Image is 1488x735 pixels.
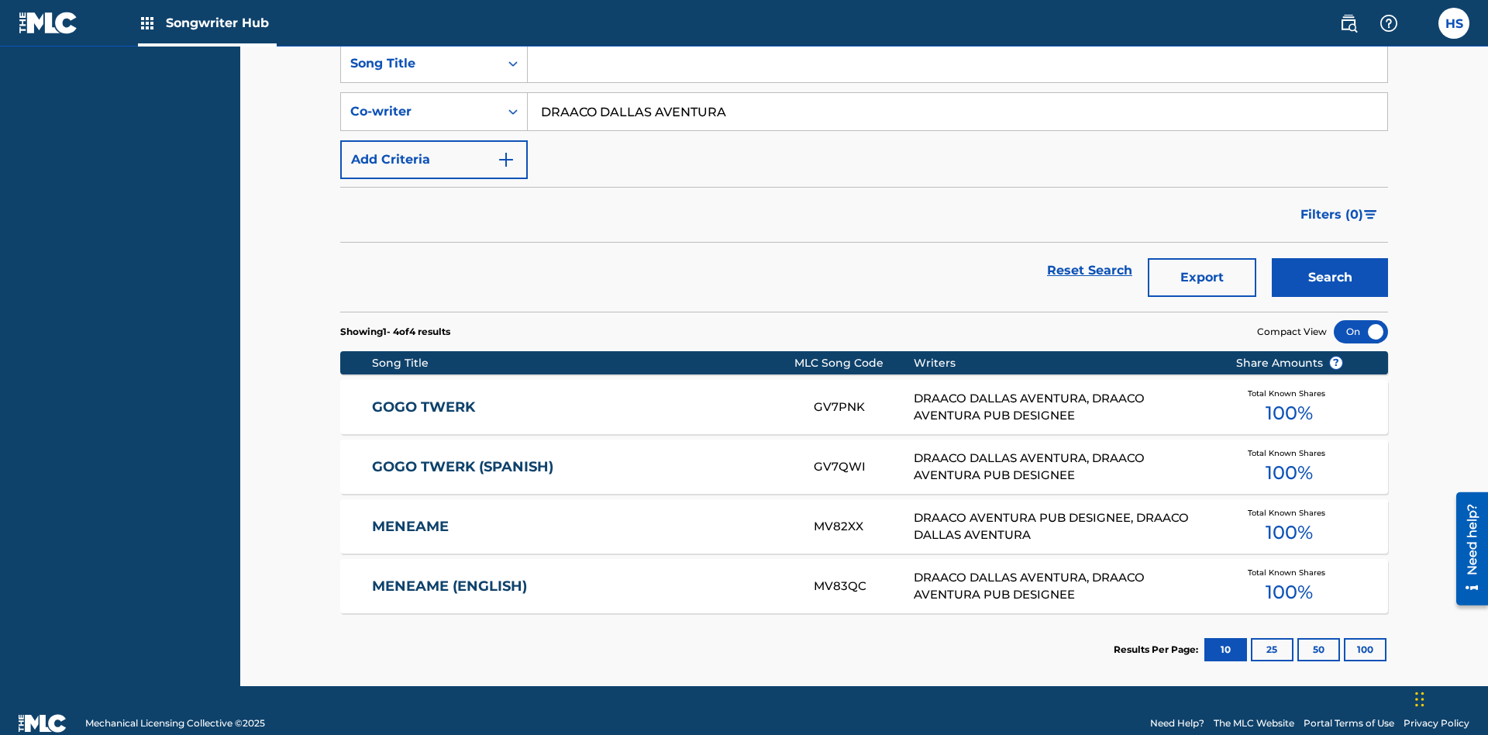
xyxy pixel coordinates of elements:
[1114,643,1202,657] p: Results Per Page:
[372,578,794,595] a: MENEAME (ENGLISH)
[1248,388,1331,399] span: Total Known Shares
[914,569,1212,604] div: DRAACO DALLAS AVENTURA, DRAACO AVENTURA PUB DESIGNEE
[1272,258,1388,297] button: Search
[1291,195,1388,234] button: Filters (0)
[1415,676,1424,723] div: Drag
[85,716,265,730] span: Mechanical Licensing Collective © 2025
[372,458,794,476] a: GOGO TWERK (SPANISH)
[1266,399,1313,427] span: 100 %
[1373,8,1404,39] div: Help
[1248,507,1331,519] span: Total Known Shares
[1410,661,1488,735] iframe: Chat Widget
[914,390,1212,425] div: DRAACO DALLAS AVENTURA, DRAACO AVENTURA PUB DESIGNEE
[19,714,67,733] img: logo
[1333,8,1364,39] a: Public Search
[340,325,450,339] p: Showing 1 - 4 of 4 results
[914,355,1212,371] div: Writers
[1266,578,1313,606] span: 100 %
[138,14,157,33] img: Top Rightsholders
[1248,567,1331,578] span: Total Known Shares
[372,399,794,416] a: GOGO TWERK
[1364,210,1377,219] img: filter
[1297,638,1340,661] button: 50
[497,150,515,169] img: 9d2ae6d4665cec9f34b9.svg
[914,450,1212,485] div: DRAACO DALLAS AVENTURA, DRAACO AVENTURA PUB DESIGNEE
[1438,8,1469,39] div: User Menu
[1304,716,1394,730] a: Portal Terms of Use
[372,355,794,371] div: Song Title
[1204,638,1247,661] button: 10
[1236,355,1343,371] span: Share Amounts
[914,509,1212,544] div: DRAACO AVENTURA PUB DESIGNEE, DRAACO DALLAS AVENTURA
[1330,357,1342,369] span: ?
[1266,459,1313,487] span: 100 %
[814,578,913,595] div: MV83QC
[1379,14,1398,33] img: help
[1248,447,1331,459] span: Total Known Shares
[1414,16,1429,31] div: Notifications
[814,518,913,536] div: MV82XX
[1148,258,1256,297] button: Export
[1445,486,1488,613] iframe: Resource Center
[1300,205,1363,224] span: Filters ( 0 )
[1404,716,1469,730] a: Privacy Policy
[814,458,913,476] div: GV7QWI
[1266,519,1313,547] span: 100 %
[19,12,78,34] img: MLC Logo
[1339,14,1358,33] img: search
[1214,716,1294,730] a: The MLC Website
[814,399,913,416] div: GV7PNK
[1344,638,1386,661] button: 100
[166,14,277,32] span: Songwriter Hub
[350,102,490,121] div: Co-writer
[340,140,528,179] button: Add Criteria
[372,518,794,536] a: MENEAME
[350,54,490,73] div: Song Title
[1257,325,1327,339] span: Compact View
[1039,254,1140,288] a: Reset Search
[340,44,1388,312] form: Search Form
[794,355,914,371] div: MLC Song Code
[1150,716,1204,730] a: Need Help?
[1251,638,1293,661] button: 25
